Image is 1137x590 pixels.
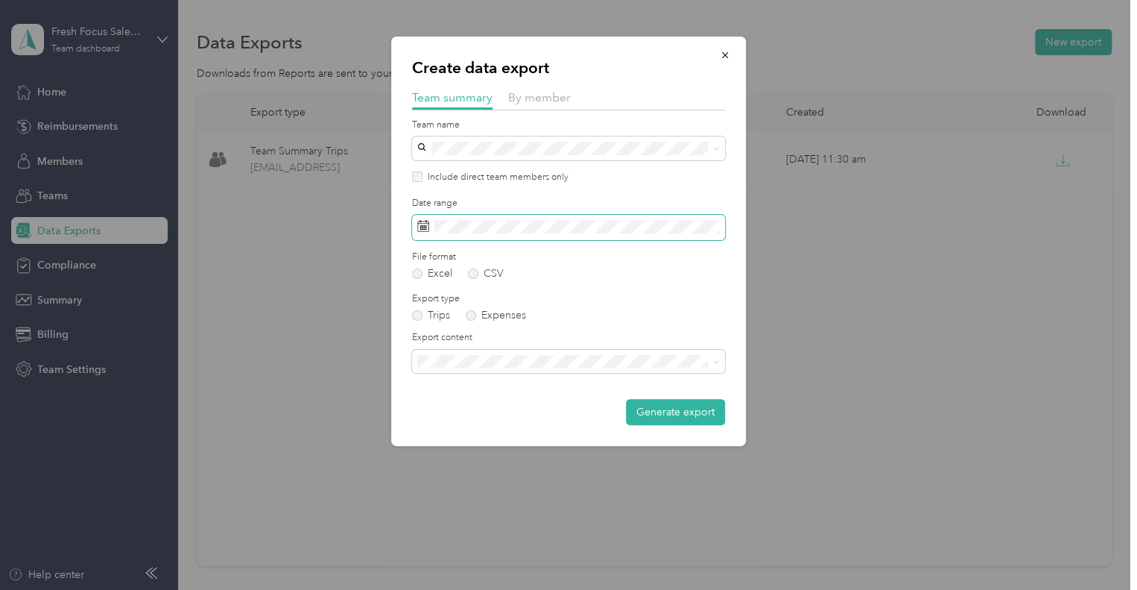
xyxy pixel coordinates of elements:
[412,57,725,78] p: Create data export
[412,90,493,104] span: Team summary
[1054,506,1137,590] iframe: Everlance-gr Chat Button Frame
[412,119,725,132] label: Team name
[412,269,452,279] label: Excel
[468,269,504,279] label: CSV
[422,171,568,184] label: Include direct team members only
[626,399,725,425] button: Generate export
[412,197,725,210] label: Date range
[466,310,526,321] label: Expenses
[508,90,571,104] span: By member
[412,251,725,264] label: File format
[412,331,725,345] label: Export content
[412,292,725,306] label: Export type
[412,310,450,321] label: Trips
